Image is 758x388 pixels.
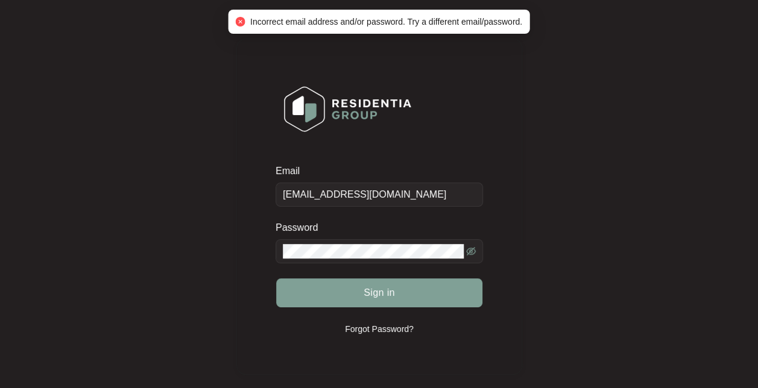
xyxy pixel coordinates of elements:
p: Forgot Password? [345,323,414,335]
span: Sign in [364,286,395,300]
span: eye-invisible [466,246,476,256]
input: Email [276,183,483,207]
input: Password [283,244,464,258]
button: Sign in [276,278,482,307]
img: Login Logo [276,78,419,140]
span: Incorrect email address and/or password. Try a different email/password. [250,17,522,27]
span: close-circle [236,17,245,27]
label: Email [276,165,308,177]
label: Password [276,222,327,234]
